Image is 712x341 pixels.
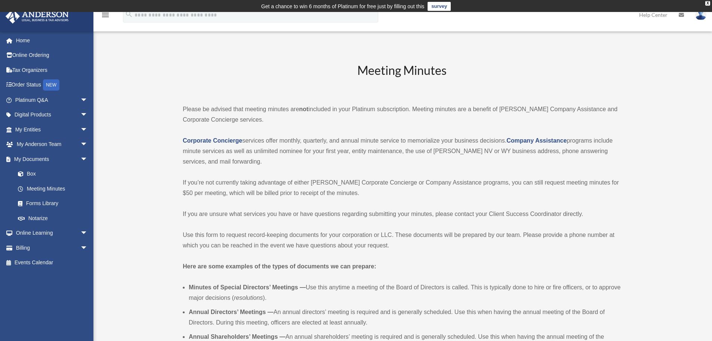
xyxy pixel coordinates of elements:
p: If you are unsure what services you have or have questions regarding submitting your minutes, ple... [183,209,621,219]
a: Online Learningarrow_drop_down [5,226,99,241]
p: Use this form to request record-keeping documents for your corporation or LLC. These documents wi... [183,230,621,251]
a: Notarize [10,211,99,226]
a: Home [5,33,99,48]
span: arrow_drop_down [80,137,95,152]
i: search [125,10,133,18]
div: close [705,1,710,6]
span: arrow_drop_down [80,107,95,123]
span: arrow_drop_down [80,92,95,108]
a: Corporate Concierge [183,137,242,144]
b: Annual Shareholders’ Meetings — [189,334,286,340]
a: Box [10,167,99,182]
a: Order StatusNEW [5,77,99,93]
p: services offer monthly, quarterly, and annual minute service to memorialize your business decisio... [183,136,621,167]
span: arrow_drop_down [80,152,95,167]
a: menu [101,13,110,19]
a: Meeting Minutes [10,181,95,196]
b: Minutes of Special Directors’ Meetings — [189,284,306,290]
span: arrow_drop_down [80,240,95,256]
img: User Pic [695,9,706,20]
img: Anderson Advisors Platinum Portal [3,9,71,24]
a: Online Ordering [5,48,99,63]
li: Use this anytime a meeting of the Board of Directors is called. This is typically done to hire or... [189,282,621,303]
em: resolutions [234,295,263,301]
a: Events Calendar [5,255,99,270]
strong: not [299,106,308,112]
a: Platinum Q&Aarrow_drop_down [5,92,99,107]
a: survey [428,2,451,11]
a: Company Assistance [506,137,567,144]
a: My Documentsarrow_drop_down [5,152,99,167]
a: Tax Organizers [5,63,99,77]
h2: Meeting Minutes [183,62,621,93]
p: Please be advised that meeting minutes are included in your Platinum subscription. Meeting minute... [183,104,621,125]
span: arrow_drop_down [80,122,95,137]
span: arrow_drop_down [80,226,95,241]
li: An annual directors’ meeting is required and is generally scheduled. Use this when having the ann... [189,307,621,328]
a: Digital Productsarrow_drop_down [5,107,99,122]
i: menu [101,10,110,19]
a: Forms Library [10,196,99,211]
a: My Anderson Teamarrow_drop_down [5,137,99,152]
p: If you’re not currently taking advantage of either [PERSON_NAME] Corporate Concierge or Company A... [183,177,621,198]
a: Billingarrow_drop_down [5,240,99,255]
a: My Entitiesarrow_drop_down [5,122,99,137]
strong: Here are some examples of the types of documents we can prepare: [183,263,376,270]
div: NEW [43,79,59,91]
b: Annual Directors’ Meetings — [189,309,274,315]
div: Get a chance to win 6 months of Platinum for free just by filling out this [261,2,425,11]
